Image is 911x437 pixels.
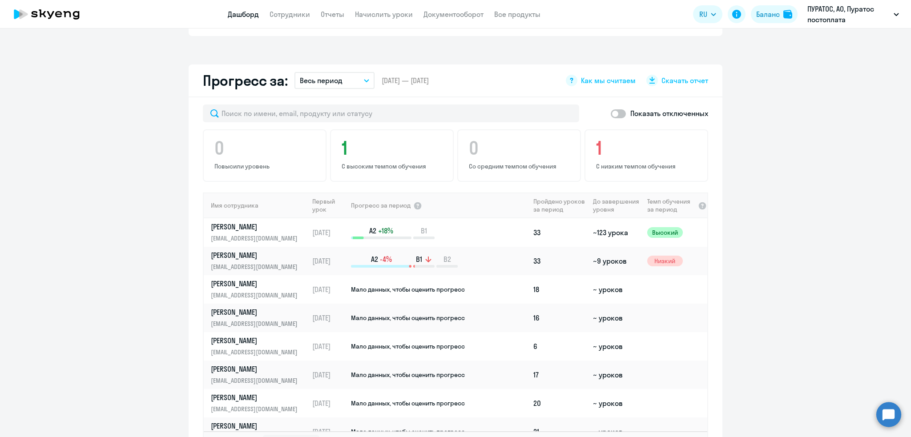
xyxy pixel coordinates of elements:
[699,9,707,20] span: RU
[211,347,302,357] p: [EMAIL_ADDRESS][DOMAIN_NAME]
[204,192,309,218] th: Имя сотрудника
[300,75,343,86] p: Весь период
[530,389,589,417] td: 20
[211,222,302,232] p: [PERSON_NAME]
[309,389,350,417] td: [DATE]
[756,9,780,20] div: Баланс
[351,342,465,350] span: Мало данных, чтобы оценить прогресс
[378,226,393,236] span: +18%
[581,76,636,85] span: Как мы считаем
[421,226,427,236] span: B1
[309,247,350,275] td: [DATE]
[630,108,708,119] p: Показать отключенных
[211,364,308,385] a: [PERSON_NAME][EMAIL_ADDRESS][DOMAIN_NAME]
[803,4,903,25] button: ПУРАТОС, АО, Пуратос постоплата
[589,332,643,361] td: ~ уроков
[371,254,378,264] span: A2
[530,332,589,361] td: 6
[342,162,445,170] p: С высоким темпом обучения
[309,192,350,218] th: Первый урок
[211,336,302,345] p: [PERSON_NAME]
[596,137,699,159] h4: 1
[211,364,302,374] p: [PERSON_NAME]
[693,5,722,23] button: RU
[211,307,302,317] p: [PERSON_NAME]
[494,10,540,19] a: Все продукты
[211,393,308,414] a: [PERSON_NAME][EMAIL_ADDRESS][DOMAIN_NAME]
[589,218,643,247] td: ~123 урока
[589,247,643,275] td: ~9 уроков
[351,371,465,379] span: Мало данных, чтобы оценить прогресс
[228,10,259,19] a: Дашборд
[211,404,302,414] p: [EMAIL_ADDRESS][DOMAIN_NAME]
[530,304,589,332] td: 16
[351,428,465,436] span: Мало данных, чтобы оценить прогресс
[211,233,302,243] p: [EMAIL_ADDRESS][DOMAIN_NAME]
[309,275,350,304] td: [DATE]
[211,290,302,300] p: [EMAIL_ADDRESS][DOMAIN_NAME]
[596,162,699,170] p: С низким темпом обучения
[309,304,350,332] td: [DATE]
[351,399,465,407] span: Мало данных, чтобы оценить прогресс
[382,76,429,85] span: [DATE] — [DATE]
[530,192,589,218] th: Пройдено уроков за период
[309,361,350,389] td: [DATE]
[211,336,308,357] a: [PERSON_NAME][EMAIL_ADDRESS][DOMAIN_NAME]
[530,275,589,304] td: 18
[270,10,310,19] a: Сотрудники
[589,389,643,417] td: ~ уроков
[647,227,683,238] span: Высокий
[530,218,589,247] td: 33
[661,76,708,85] span: Скачать отчет
[203,104,579,122] input: Поиск по имени, email, продукту или статусу
[203,72,287,89] h2: Прогресс за:
[211,421,302,431] p: [PERSON_NAME]
[807,4,890,25] p: ПУРАТОС, АО, Пуратос постоплата
[783,10,792,19] img: balance
[211,250,308,272] a: [PERSON_NAME][EMAIL_ADDRESS][DOMAIN_NAME]
[211,393,302,402] p: [PERSON_NAME]
[211,376,302,385] p: [EMAIL_ADDRESS][DOMAIN_NAME]
[589,192,643,218] th: До завершения уровня
[294,72,375,89] button: Весь период
[380,254,392,264] span: -4%
[647,197,695,213] span: Темп обучения за период
[342,137,445,159] h4: 1
[589,275,643,304] td: ~ уроков
[351,201,411,209] span: Прогресс за период
[351,285,465,293] span: Мало данных, чтобы оценить прогресс
[589,304,643,332] td: ~ уроков
[751,5,798,23] button: Балансbalance
[355,10,413,19] a: Начислить уроки
[211,262,302,272] p: [EMAIL_ADDRESS][DOMAIN_NAME]
[351,314,465,322] span: Мало данных, чтобы оценить прогресс
[211,319,302,329] p: [EMAIL_ADDRESS][DOMAIN_NAME]
[211,307,308,329] a: [PERSON_NAME][EMAIL_ADDRESS][DOMAIN_NAME]
[423,10,484,19] a: Документооборот
[369,226,376,236] span: A2
[589,361,643,389] td: ~ уроков
[416,254,422,264] span: B1
[211,250,302,260] p: [PERSON_NAME]
[443,254,451,264] span: B2
[211,222,308,243] a: [PERSON_NAME][EMAIL_ADDRESS][DOMAIN_NAME]
[321,10,344,19] a: Отчеты
[530,361,589,389] td: 17
[309,332,350,361] td: [DATE]
[309,218,350,247] td: [DATE]
[211,279,302,289] p: [PERSON_NAME]
[647,256,683,266] span: Низкий
[211,279,308,300] a: [PERSON_NAME][EMAIL_ADDRESS][DOMAIN_NAME]
[530,247,589,275] td: 33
